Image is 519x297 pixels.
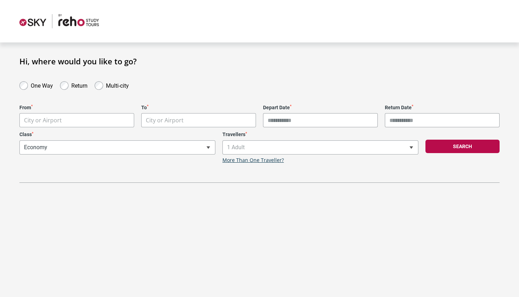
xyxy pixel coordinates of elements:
[106,81,129,89] label: Multi-city
[146,116,184,124] span: City or Airport
[263,105,378,111] label: Depart Date
[24,116,62,124] span: City or Airport
[20,113,134,127] span: City or Airport
[20,141,215,154] span: Economy
[425,140,500,153] button: Search
[222,132,418,138] label: Travellers
[19,105,134,111] label: From
[19,57,500,66] h1: Hi, where would you like to go?
[142,113,256,127] span: City or Airport
[385,105,500,111] label: Return Date
[223,141,418,154] span: 1 Adult
[71,81,88,89] label: Return
[19,132,215,138] label: Class
[141,113,256,127] span: City or Airport
[222,157,284,163] a: More Than One Traveller?
[222,140,418,155] span: 1 Adult
[19,113,134,127] span: City or Airport
[31,81,53,89] label: One Way
[19,140,215,155] span: Economy
[141,105,256,111] label: To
